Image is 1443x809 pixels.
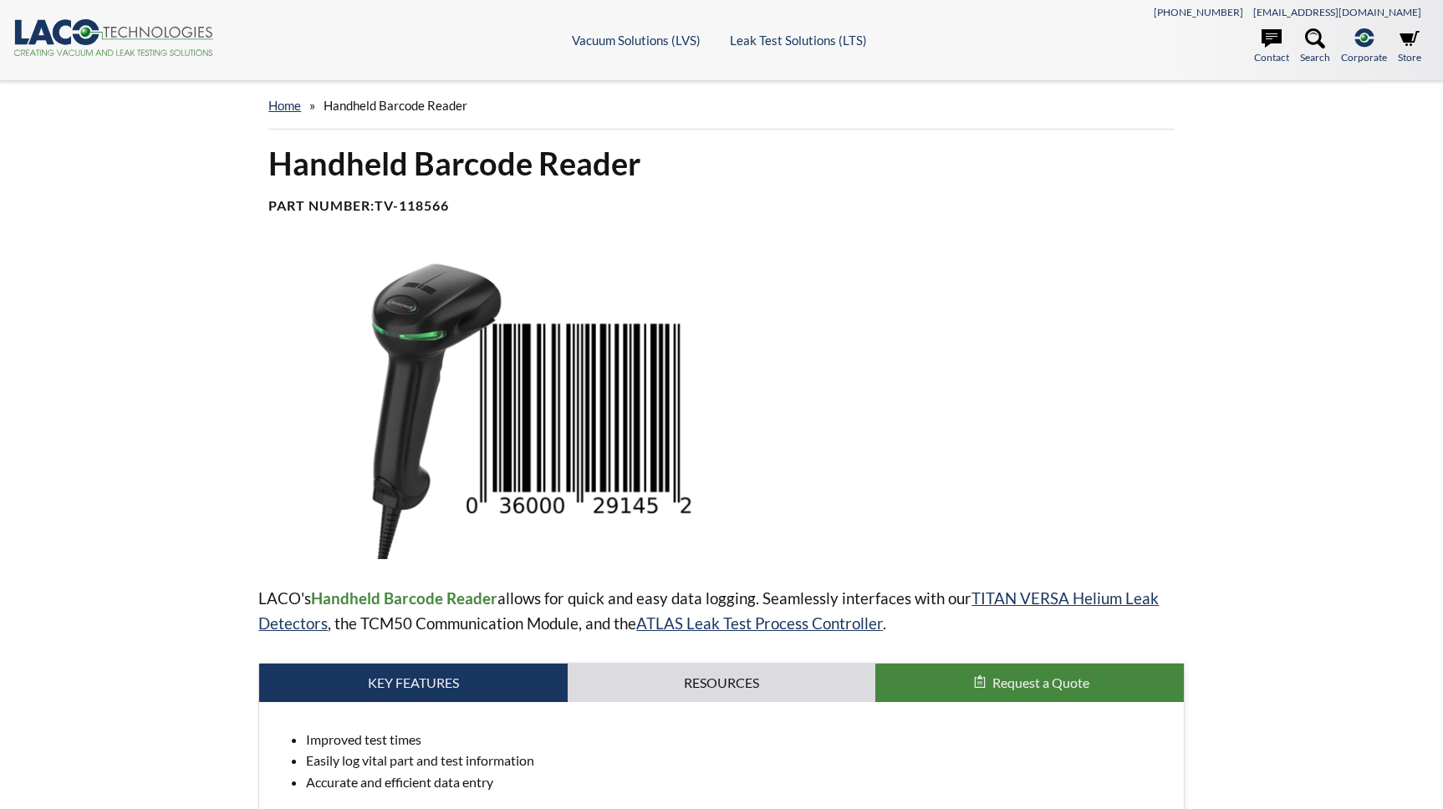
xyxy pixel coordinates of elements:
[311,588,497,608] strong: Handheld Barcode Reader
[1154,6,1243,18] a: [PHONE_NUMBER]
[1341,49,1387,65] span: Corporate
[268,82,1174,130] div: »
[992,674,1089,690] span: Request a Quote
[1253,6,1421,18] a: [EMAIL_ADDRESS][DOMAIN_NAME]
[1254,28,1289,65] a: Contact
[875,664,1183,702] button: Request a Quote
[258,255,800,559] img: Barcode Reader image
[1398,28,1421,65] a: Store
[258,588,1159,633] a: TITAN VERSA Helium Leak Detectors
[636,613,883,633] a: ATLAS Leak Test Process Controller
[268,98,301,113] a: home
[268,143,1174,184] h1: Handheld Barcode Reader
[572,33,701,48] a: Vacuum Solutions (LVS)
[1300,28,1330,65] a: Search
[306,750,1170,771] li: Easily log vital part and test information
[324,98,467,113] span: Handheld Barcode Reader
[730,33,867,48] a: Leak Test Solutions (LTS)
[568,664,875,702] a: Resources
[375,197,449,213] b: TV-118566
[268,197,1174,215] h4: Part Number:
[306,729,1170,750] li: Improved test times
[258,586,1184,636] p: LACO's allows for quick and easy data logging. Seamlessly interfaces with our , the TCM50 Communi...
[306,771,1170,793] li: Accurate and efficient data entry
[259,664,567,702] a: Key Features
